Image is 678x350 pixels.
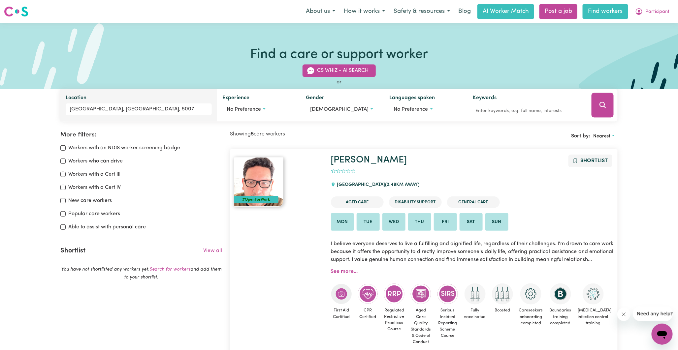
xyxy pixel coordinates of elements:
[234,157,283,207] img: View Rodrigo's profile
[385,182,419,187] span: ( 2.49 km away)
[384,305,405,335] span: Regulated Restrictive Practices Course
[581,158,608,163] span: Shortlist
[518,305,544,329] span: Careseekers onboarding completed
[568,155,612,167] button: Add to shortlist
[389,5,454,18] button: Safety & resources
[408,213,431,231] li: Available on Thu
[617,308,630,321] iframe: Close message
[577,305,609,329] span: [MEDICAL_DATA] infection control training
[251,131,254,137] b: 5
[410,305,432,348] span: Aged Care Quality Standards & Code of Conduct
[357,283,378,305] img: Care and support worker has completed CPR Certification
[222,103,295,116] button: Worker experience options
[339,5,389,18] button: How it works
[306,94,324,103] label: Gender
[646,8,670,15] span: Participant
[549,305,572,329] span: Boundaries training completed
[4,6,28,17] img: Careseekers logo
[66,94,86,103] label: Location
[331,176,423,194] div: [GEOGRAPHIC_DATA]
[460,213,483,231] li: Available on Sat
[473,94,497,103] label: Keywords
[68,184,121,191] label: Workers with a Cert IV
[331,269,358,274] a: See more...
[234,157,323,207] a: Rodrigo#OpenForWork
[583,4,628,19] a: Find workers
[389,196,442,208] li: Disability Support
[66,103,212,115] input: Enter a suburb
[303,65,376,77] button: CS Whiz - AI Search
[68,144,180,152] label: Workers with an NDIS worker screening badge
[60,247,85,255] h2: Shortlist
[539,4,577,19] a: Post a job
[227,107,261,112] span: No preference
[592,93,613,118] button: Search
[434,213,457,231] li: Available on Fri
[520,283,541,305] img: CS Academy: Careseekers Onboarding course completed
[571,133,591,139] span: Sort by:
[492,305,513,316] span: Boosted
[68,210,120,218] label: Popular care workers
[302,5,339,18] button: About us
[60,78,618,86] div: or
[222,94,249,103] label: Experience
[310,107,369,112] span: [DEMOGRAPHIC_DATA]
[331,283,352,305] img: Care and support worker has completed First Aid Certification
[382,213,405,231] li: Available on Wed
[465,283,486,305] img: Care and support worker has received 2 doses of COVID-19 vaccine
[234,196,278,203] div: #OpenForWork
[492,283,513,305] img: Care and support worker has received booster dose of COVID-19 vaccination
[384,283,405,304] img: CS Academy: Regulated Restrictive Practices course completed
[4,4,28,19] a: Careseekers logo
[591,131,618,141] button: Sort search results
[454,4,475,19] a: Blog
[331,167,356,175] div: add rating by typing an integer from 0 to 5 or pressing arrow keys
[331,155,407,165] a: [PERSON_NAME]
[485,213,508,231] li: Available on Sun
[230,131,424,137] h2: Showing care workers
[68,223,146,231] label: Able to assist with personal care
[477,4,534,19] a: AI Worker Match
[68,170,120,178] label: Workers with a Cert III
[410,283,432,305] img: CS Academy: Aged Care Quality Standards & Code of Conduct course completed
[389,103,462,116] button: Worker language preferences
[203,248,222,253] a: View all
[447,196,500,208] li: General Care
[389,94,435,103] label: Languages spoken
[437,283,458,305] img: CS Academy: Serious Incident Reporting Scheme course completed
[550,283,571,305] img: CS Academy: Boundaries in care and support work course completed
[583,283,604,305] img: CS Academy: COVID-19 Infection Control Training course completed
[331,236,614,268] p: I believe everyone deserves to live a fulfilling and dignified life, regardless of their challeng...
[68,197,112,205] label: New care workers
[357,305,378,322] span: CPR Certified
[331,213,354,231] li: Available on Mon
[357,213,380,231] li: Available on Tue
[331,305,352,322] span: First Aid Certified
[149,267,191,272] a: Search for workers
[464,305,487,322] span: Fully vaccinated
[4,5,40,10] span: Need any help?
[437,305,458,341] span: Serious Incident Reporting Scheme Course
[250,47,428,63] h1: Find a care or support worker
[652,324,673,345] iframe: Button to launch messaging window
[473,106,583,116] input: Enter keywords, e.g. full name, interests
[394,107,428,112] span: No preference
[68,157,123,165] label: Workers who can drive
[61,267,222,280] em: You have not shortlisted any workers yet. and add them to your shortlist.
[631,5,674,18] button: My Account
[331,196,384,208] li: Aged Care
[306,103,379,116] button: Worker gender preference
[633,306,673,321] iframe: Message from company
[60,131,222,139] h2: More filters:
[594,134,611,139] span: Nearest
